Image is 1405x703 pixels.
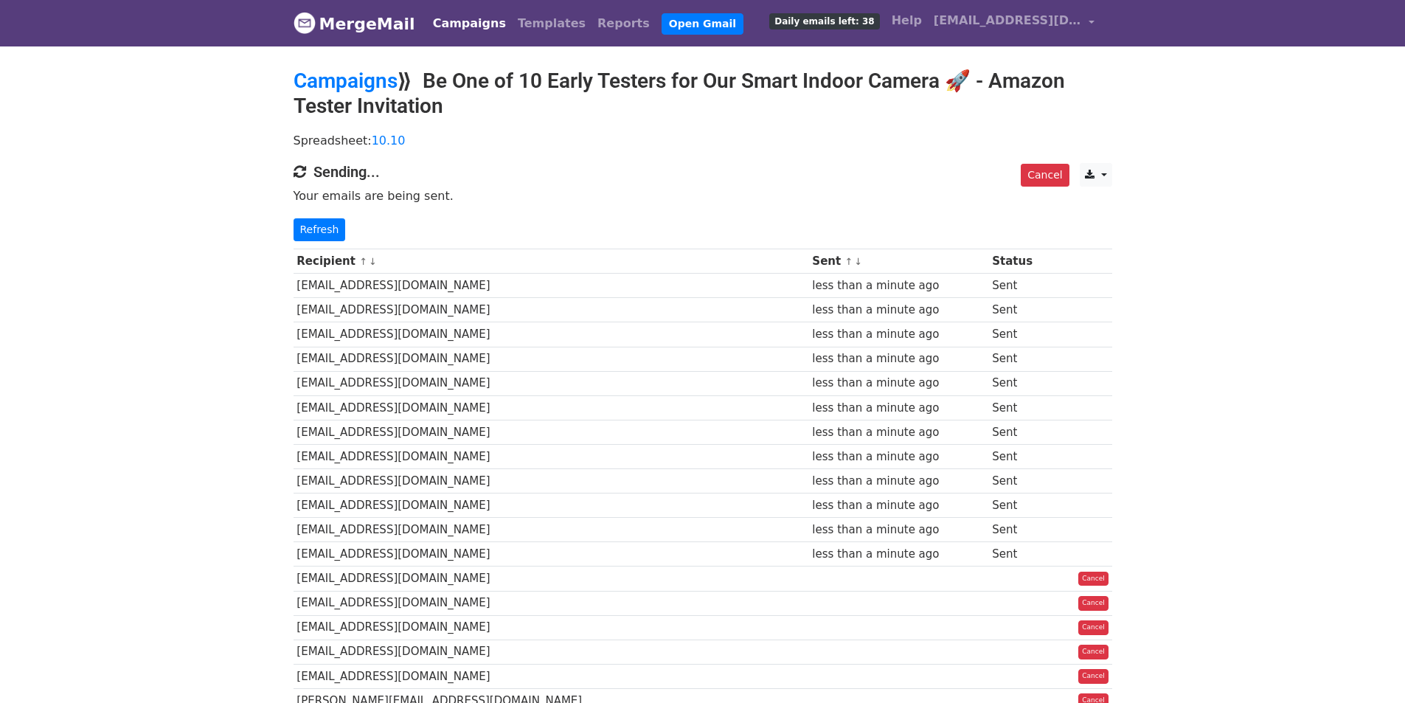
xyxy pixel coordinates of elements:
div: less than a minute ago [812,277,985,294]
td: [EMAIL_ADDRESS][DOMAIN_NAME] [294,615,809,640]
td: Sent [988,444,1052,468]
a: 10.10 [372,134,406,148]
td: [EMAIL_ADDRESS][DOMAIN_NAME] [294,518,809,542]
div: less than a minute ago [812,350,985,367]
a: Campaigns [294,69,398,93]
td: Sent [988,469,1052,494]
td: [EMAIL_ADDRESS][DOMAIN_NAME] [294,444,809,468]
td: Sent [988,420,1052,444]
span: [EMAIL_ADDRESS][DOMAIN_NAME] [934,12,1081,30]
th: Recipient [294,249,809,274]
td: Sent [988,322,1052,347]
a: Campaigns [427,9,512,38]
a: Cancel [1078,596,1109,611]
td: Sent [988,298,1052,322]
a: Cancel [1021,164,1069,187]
div: less than a minute ago [812,326,985,343]
a: [EMAIL_ADDRESS][DOMAIN_NAME] [928,6,1100,41]
a: ↓ [369,256,377,267]
td: [EMAIL_ADDRESS][DOMAIN_NAME] [294,322,809,347]
a: Cancel [1078,620,1109,635]
h4: Sending... [294,163,1112,181]
a: Cancel [1078,669,1109,684]
th: Sent [809,249,989,274]
p: Your emails are being sent. [294,188,1112,204]
div: less than a minute ago [812,375,985,392]
td: [EMAIL_ADDRESS][DOMAIN_NAME] [294,395,809,420]
a: Help [886,6,928,35]
td: Sent [988,274,1052,298]
td: [EMAIL_ADDRESS][DOMAIN_NAME] [294,298,809,322]
td: Sent [988,542,1052,567]
a: Templates [512,9,592,38]
a: Open Gmail [662,13,743,35]
a: Refresh [294,218,346,241]
td: [EMAIL_ADDRESS][DOMAIN_NAME] [294,420,809,444]
td: [EMAIL_ADDRESS][DOMAIN_NAME] [294,567,809,591]
td: Sent [988,494,1052,518]
td: Sent [988,518,1052,542]
a: Cancel [1078,645,1109,659]
div: less than a minute ago [812,546,985,563]
div: less than a minute ago [812,473,985,490]
img: MergeMail logo [294,12,316,34]
td: [EMAIL_ADDRESS][DOMAIN_NAME] [294,347,809,371]
div: less than a minute ago [812,400,985,417]
div: less than a minute ago [812,449,985,465]
td: [EMAIL_ADDRESS][DOMAIN_NAME] [294,469,809,494]
div: less than a minute ago [812,522,985,538]
p: Spreadsheet: [294,133,1112,148]
div: less than a minute ago [812,497,985,514]
td: [EMAIL_ADDRESS][DOMAIN_NAME] [294,371,809,395]
a: ↑ [844,256,853,267]
td: [EMAIL_ADDRESS][DOMAIN_NAME] [294,664,809,688]
a: ↑ [359,256,367,267]
td: [EMAIL_ADDRESS][DOMAIN_NAME] [294,274,809,298]
div: less than a minute ago [812,424,985,441]
div: less than a minute ago [812,302,985,319]
span: Daily emails left: 38 [769,13,879,30]
a: ↓ [854,256,862,267]
td: [EMAIL_ADDRESS][DOMAIN_NAME] [294,494,809,518]
td: Sent [988,347,1052,371]
a: Cancel [1078,572,1109,586]
td: [EMAIL_ADDRESS][DOMAIN_NAME] [294,542,809,567]
td: Sent [988,371,1052,395]
a: Daily emails left: 38 [763,6,885,35]
a: MergeMail [294,8,415,39]
td: Sent [988,395,1052,420]
td: [EMAIL_ADDRESS][DOMAIN_NAME] [294,640,809,664]
h2: ⟫ Be One of 10 Early Testers for Our Smart Indoor Camera 🚀 - Amazon Tester Invitation [294,69,1112,118]
a: Reports [592,9,656,38]
th: Status [988,249,1052,274]
td: [EMAIL_ADDRESS][DOMAIN_NAME] [294,591,809,615]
